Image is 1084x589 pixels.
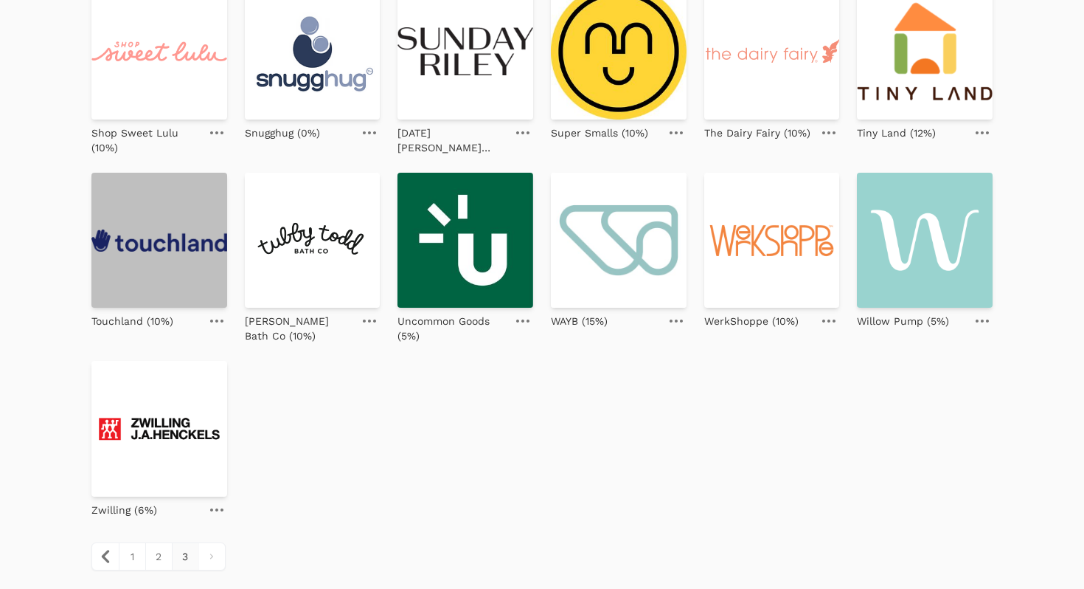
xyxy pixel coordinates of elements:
[704,173,840,309] img: WerkShoppe_Logo_Header_Final_250x@2x.png
[551,308,608,328] a: WAYB (15%)
[145,543,172,570] a: 2
[91,361,227,497] img: 6371d16e05b1ef1688969d27_zwilling.png
[551,173,687,309] img: yQfg96oc_400x400.jpg
[119,543,145,570] a: 1
[857,308,949,328] a: Willow Pump (5%)
[704,314,799,328] p: WerkShoppe (10%)
[704,308,799,328] a: WerkShoppe (10%)
[91,125,201,155] p: Shop Sweet Lulu (10%)
[857,120,936,140] a: Tiny Land (12%)
[245,125,320,140] p: Snugghug (0%)
[245,120,320,140] a: Snugghug (0%)
[245,314,354,343] p: [PERSON_NAME] Bath Co (10%)
[91,497,157,517] a: Zwilling (6%)
[551,125,648,140] p: Super Smalls (10%)
[91,173,227,309] img: 637588e861ace04eef377fd3_touchland-p-800.png
[857,314,949,328] p: Willow Pump (5%)
[172,543,198,570] span: 3
[91,308,173,328] a: Touchland (10%)
[551,314,608,328] p: WAYB (15%)
[857,125,936,140] p: Tiny Land (12%)
[551,120,648,140] a: Super Smalls (10%)
[91,120,201,155] a: Shop Sweet Lulu (10%)
[397,314,507,343] p: Uncommon Goods (5%)
[91,314,173,328] p: Touchland (10%)
[91,542,226,571] nav: pagination
[397,125,507,155] p: [DATE][PERSON_NAME] (12%)
[704,125,810,140] p: The Dairy Fairy (10%)
[397,308,507,343] a: Uncommon Goods (5%)
[397,173,533,309] img: a956cf17eb1f7cd21e4a2d1311da4ad4.jpg
[857,173,993,309] img: xHSiXpffR3HVLv9Q6qearOL6X2q_0rjtdvi2p3pxRZlbkPxEq5uB9yxfADEDYW_lyf8
[245,173,381,309] img: 6377c314713fef476d04749f_tubbytoddlogo-2-p-2600.png
[704,120,810,140] a: The Dairy Fairy (10%)
[245,308,354,343] a: [PERSON_NAME] Bath Co (10%)
[397,120,507,155] a: [DATE][PERSON_NAME] (12%)
[91,503,157,517] p: Zwilling (6%)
